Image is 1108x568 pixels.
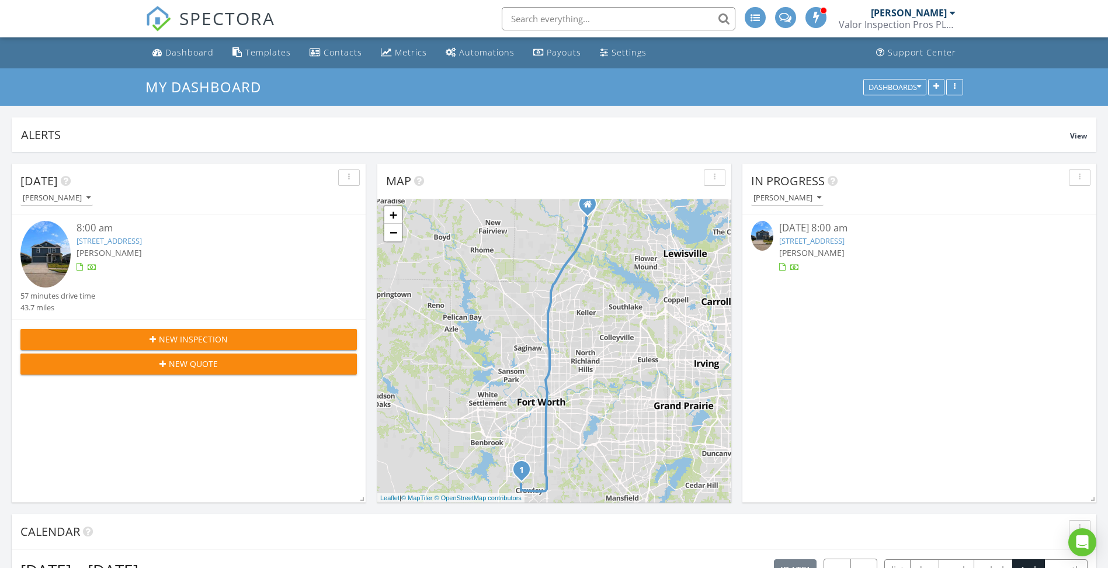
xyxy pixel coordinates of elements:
div: Templates [245,47,291,58]
div: Automations [459,47,515,58]
input: Search everything... [502,7,735,30]
span: New Inspection [159,333,228,345]
div: Dashboards [869,83,921,91]
div: [PERSON_NAME] [23,194,91,202]
a: © MapTiler [401,494,433,501]
img: The Best Home Inspection Software - Spectora [145,6,171,32]
a: Automations (Advanced) [441,42,519,64]
a: Templates [228,42,296,64]
div: [PERSON_NAME] [753,194,821,202]
div: [DATE] 8:00 am [779,221,1060,235]
span: SPECTORA [179,6,275,30]
button: New Quote [20,354,357,375]
div: 57 minutes drive time [20,290,95,302]
i: 1 [519,466,524,475]
button: [PERSON_NAME] [20,191,93,206]
div: 8:00 am [77,221,329,235]
div: Support Center [888,47,956,58]
div: [PERSON_NAME] [871,7,947,19]
div: Metrics [395,47,427,58]
a: [STREET_ADDRESS] [77,235,142,246]
div: Valor Inspection Pros PLLC [839,19,956,30]
img: 9368058%2Fcover_photos%2FaFOHLqmiUXH60kER6wqD%2Fsmall.jpg [751,221,773,250]
a: [DATE] 8:00 am [STREET_ADDRESS] [PERSON_NAME] [751,221,1088,273]
button: New Inspection [20,329,357,350]
div: Settings [612,47,647,58]
a: My Dashboard [145,77,271,96]
img: 9368058%2Fcover_photos%2FaFOHLqmiUXH60kER6wqD%2Fsmall.jpg [20,221,71,288]
span: Map [386,173,411,189]
a: 8:00 am [STREET_ADDRESS] [PERSON_NAME] 57 minutes drive time 43.7 miles [20,221,357,313]
span: In Progress [751,173,825,189]
a: Zoom out [384,224,402,241]
div: 1018 Harmony Trail, Argyle TX 76226 [588,204,595,211]
div: Dashboard [165,47,214,58]
a: Settings [595,42,651,64]
a: Support Center [871,42,961,64]
span: Calendar [20,524,80,539]
a: [STREET_ADDRESS] [779,235,845,246]
div: 43.7 miles [20,302,95,313]
div: Payouts [547,47,581,58]
span: New Quote [169,358,218,370]
span: [PERSON_NAME] [77,247,142,258]
span: [DATE] [20,173,58,189]
span: [PERSON_NAME] [779,247,845,258]
a: SPECTORA [145,16,275,40]
button: [PERSON_NAME] [751,191,824,206]
a: Dashboard [148,42,218,64]
a: Payouts [529,42,586,64]
div: | [377,493,525,503]
div: Contacts [324,47,362,58]
div: Alerts [21,127,1070,143]
div: 4016 Arklow Street, Fort Worth, TX 76036 [522,469,529,476]
div: Open Intercom Messenger [1068,528,1096,556]
span: View [1070,131,1087,141]
button: Dashboards [863,79,926,95]
a: Metrics [376,42,432,64]
a: Zoom in [384,206,402,224]
a: Leaflet [380,494,400,501]
a: © OpenStreetMap contributors [435,494,522,501]
a: Contacts [305,42,367,64]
